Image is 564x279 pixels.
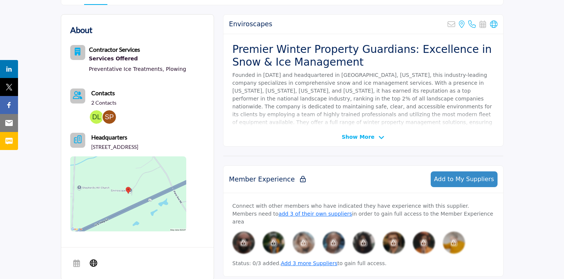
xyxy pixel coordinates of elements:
[70,156,186,231] img: Location Map
[70,88,85,103] a: Link of redirect to contact page
[262,231,285,254] div: Please rate 5 vendors to connect with members.
[413,231,435,254] div: Please rate 5 vendors to connect with members.
[342,133,374,141] span: Show More
[232,71,494,134] p: Founded in [DATE] and headquartered in [GEOGRAPHIC_DATA], [US_STATE], this industry-leading compa...
[383,231,405,254] div: Please rate 5 vendors to connect with members.
[70,24,92,36] h2: About
[91,133,127,142] b: Headquarters
[103,110,116,124] img: Si P.
[91,99,116,106] a: 2 Contacts
[70,88,85,103] button: Contact-Employee Icon
[229,20,272,28] h2: Enviroscapes
[443,231,465,254] div: Please rate 5 vendors to connect with members.
[89,54,186,64] div: Services Offered refers to the specific products, assistance, or expertise a business provides to...
[91,88,115,97] a: Contacts
[281,260,338,266] a: Add 3 more Suppliers
[262,231,285,254] img: image
[279,211,352,217] a: add 3 of their own suppliers
[353,231,375,254] div: Please rate 5 vendors to connect with members.
[89,47,140,53] a: Contractor Services
[434,175,494,183] span: Add to My Suppliers
[89,54,186,64] a: Services Offered
[323,231,345,254] img: image
[232,202,494,226] p: Connect with other members who have indicated they have experience with this supplier. Members ne...
[91,89,115,96] b: Contacts
[166,66,186,72] a: Plowing
[431,171,498,187] button: Add to My Suppliers
[91,143,138,151] p: [STREET_ADDRESS]
[89,46,140,53] b: Contractor Services
[70,45,85,60] button: Category Icon
[70,133,85,148] button: Headquarter icon
[89,66,164,72] a: Preventative Ice Treatments,
[413,231,435,254] img: image
[443,231,465,254] img: image
[90,110,103,124] img: Dave L.
[323,231,345,254] div: Please rate 5 vendors to connect with members.
[293,231,315,254] div: Please rate 5 vendors to connect with members.
[353,231,375,254] img: image
[232,259,494,267] p: Status: 0/3 added. to gain full access.
[229,175,306,183] h2: Member Experience
[293,231,315,254] img: image
[232,231,255,254] img: image
[383,231,405,254] img: image
[232,231,255,254] div: Please rate 5 vendors to connect with members.
[232,43,494,68] h2: Premier Winter Property Guardians: Excellence in Snow & Ice Management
